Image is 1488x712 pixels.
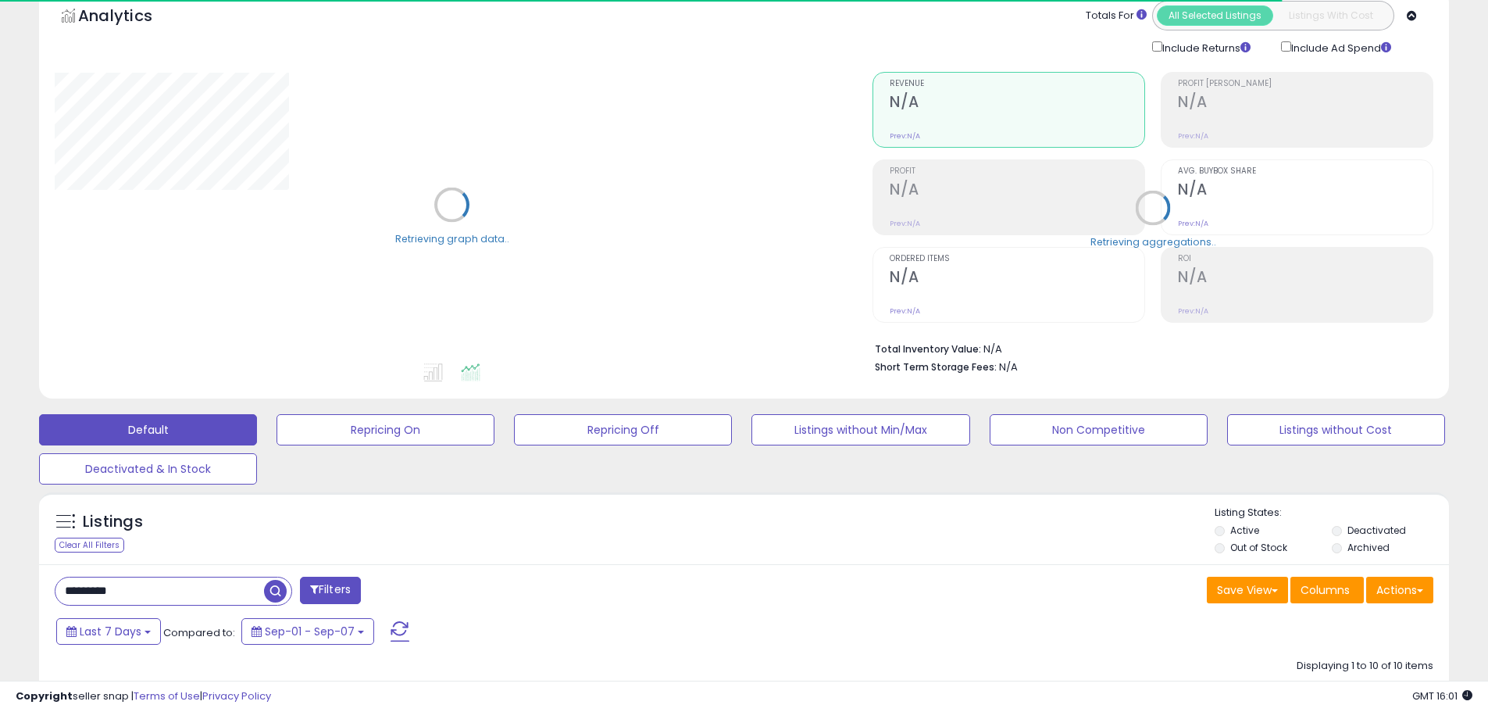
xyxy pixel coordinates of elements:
[1140,38,1269,56] div: Include Returns
[1366,577,1433,603] button: Actions
[202,689,271,703] a: Privacy Policy
[1301,582,1350,598] span: Columns
[1230,524,1259,537] label: Active
[1272,5,1389,26] button: Listings With Cost
[1347,541,1390,554] label: Archived
[241,618,374,645] button: Sep-01 - Sep-07
[39,414,257,445] button: Default
[56,618,161,645] button: Last 7 Days
[1347,524,1406,537] label: Deactivated
[163,625,235,640] span: Compared to:
[1230,541,1287,554] label: Out of Stock
[395,231,509,245] div: Retrieving graph data..
[16,689,271,704] div: seller snap | |
[1269,38,1416,56] div: Include Ad Spend
[1297,659,1433,674] div: Displaying 1 to 10 of 10 items
[55,538,124,553] div: Clear All Filters
[1157,5,1273,26] button: All Selected Listings
[78,5,183,30] h5: Analytics
[1412,689,1472,703] span: 2025-09-15 16:01 GMT
[1227,414,1445,445] button: Listings without Cost
[83,511,143,533] h5: Listings
[1090,234,1216,249] div: Retrieving aggregations..
[990,414,1208,445] button: Non Competitive
[16,689,73,703] strong: Copyright
[277,414,494,445] button: Repricing On
[514,414,732,445] button: Repricing Off
[80,624,141,639] span: Last 7 Days
[134,689,200,703] a: Terms of Use
[265,624,355,639] span: Sep-01 - Sep-07
[300,577,361,604] button: Filters
[1215,506,1449,521] p: Listing States:
[1290,577,1364,603] button: Columns
[39,453,257,485] button: Deactivated & In Stock
[1086,9,1147,23] div: Totals For
[751,414,969,445] button: Listings without Min/Max
[1207,577,1288,603] button: Save View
